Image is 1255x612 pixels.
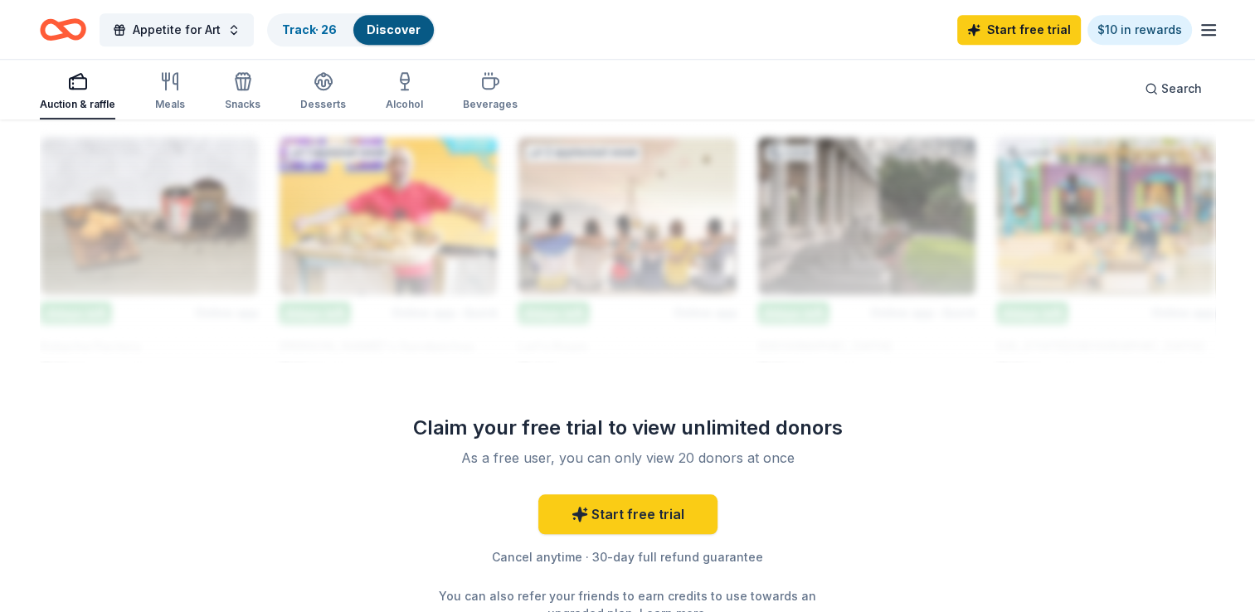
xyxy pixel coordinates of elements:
[389,415,867,441] div: Claim your free trial to view unlimited donors
[1131,72,1215,105] button: Search
[133,20,221,40] span: Appetite for Art
[1087,15,1192,45] a: $10 in rewards
[386,98,423,111] div: Alcohol
[463,65,518,119] button: Beverages
[538,494,717,534] a: Start free trial
[40,65,115,119] button: Auction & raffle
[155,65,185,119] button: Meals
[300,65,346,119] button: Desserts
[300,98,346,111] div: Desserts
[40,10,86,49] a: Home
[367,22,421,36] a: Discover
[155,98,185,111] div: Meals
[1161,79,1202,99] span: Search
[389,547,867,567] div: Cancel anytime · 30-day full refund guarantee
[386,65,423,119] button: Alcohol
[225,98,260,111] div: Snacks
[100,13,254,46] button: Appetite for Art
[40,98,115,111] div: Auction & raffle
[463,98,518,111] div: Beverages
[282,22,337,36] a: Track· 26
[225,65,260,119] button: Snacks
[957,15,1081,45] a: Start free trial
[409,448,847,468] div: As a free user, you can only view 20 donors at once
[267,13,435,46] button: Track· 26Discover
